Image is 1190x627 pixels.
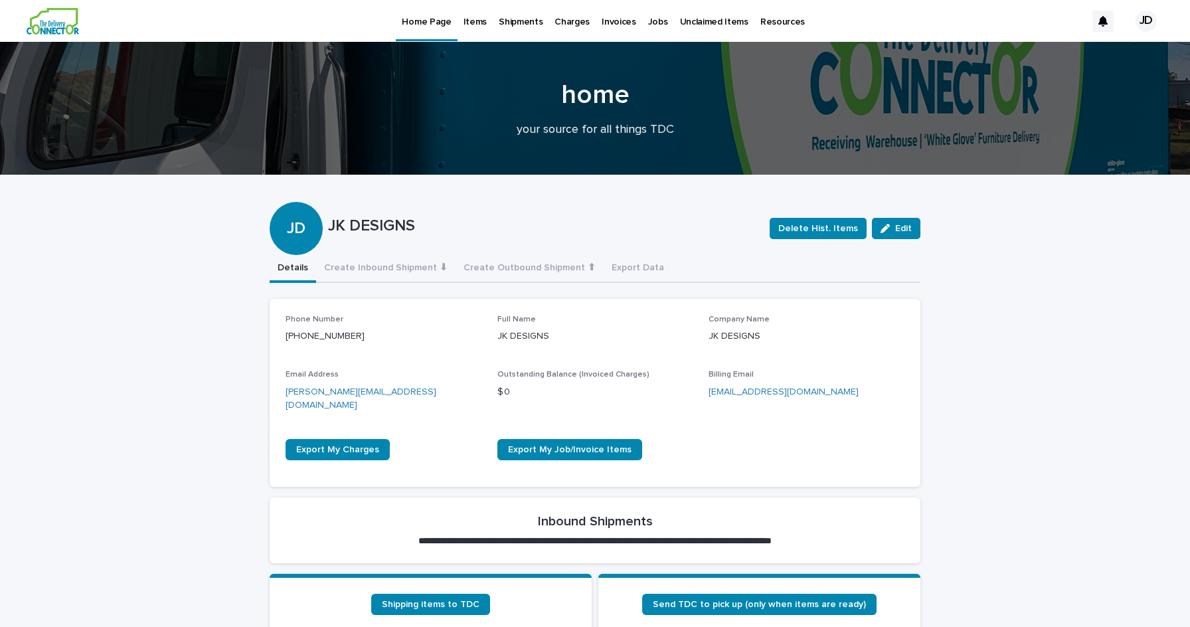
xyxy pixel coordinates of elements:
[895,224,912,233] span: Edit
[497,329,693,343] p: JK DESIGNS
[270,255,316,283] button: Details
[709,329,904,343] p: JK DESIGNS
[642,594,877,615] a: Send TDC to pick up (only when items are ready)
[508,445,632,454] span: Export My Job/Invoice Items
[328,217,759,236] p: JK DESIGNS
[371,594,490,615] a: Shipping items to TDC
[709,387,859,397] a: [EMAIL_ADDRESS][DOMAIN_NAME]
[270,79,920,111] h1: home
[1136,11,1157,32] div: JD
[497,439,642,460] a: Export My Job/Invoice Items
[497,385,693,399] p: $ 0
[604,255,672,283] button: Export Data
[316,255,456,283] button: Create Inbound Shipment ⬇
[872,218,920,239] button: Edit
[286,439,390,460] a: Export My Charges
[778,222,858,235] span: Delete Hist. Items
[329,123,861,137] p: your source for all things TDC
[286,315,343,323] span: Phone Number
[286,387,436,410] a: [PERSON_NAME][EMAIL_ADDRESS][DOMAIN_NAME]
[286,331,365,341] a: [PHONE_NUMBER]
[456,255,604,283] button: Create Outbound Shipment ⬆
[286,371,339,379] span: Email Address
[270,166,323,238] div: JD
[709,371,754,379] span: Billing Email
[497,315,536,323] span: Full Name
[709,315,770,323] span: Company Name
[538,513,653,529] h2: Inbound Shipments
[497,371,649,379] span: Outstanding Balance (Invoiced Charges)
[27,8,79,35] img: aCWQmA6OSGG0Kwt8cj3c
[653,600,866,609] span: Send TDC to pick up (only when items are ready)
[770,218,867,239] button: Delete Hist. Items
[296,445,379,454] span: Export My Charges
[382,600,479,609] span: Shipping items to TDC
